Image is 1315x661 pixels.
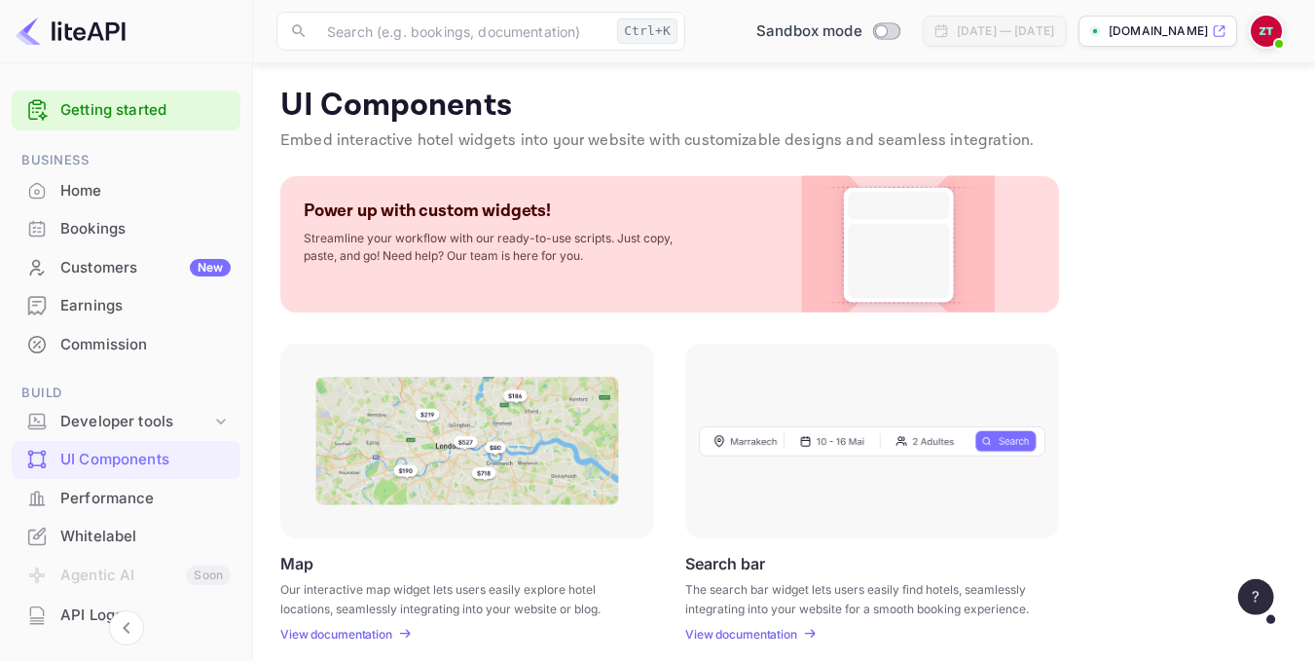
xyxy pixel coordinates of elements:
[60,334,231,356] div: Commission
[12,210,240,246] a: Bookings
[60,257,231,279] div: Customers
[60,295,231,317] div: Earnings
[280,627,398,642] a: View documentation
[12,518,240,556] div: Whitelabel
[12,480,240,518] div: Performance
[1251,16,1282,47] img: Zafer Tepe
[820,176,977,312] img: Custom Widget PNG
[60,99,231,122] a: Getting started
[315,377,619,505] img: Map Frame
[12,172,240,210] div: Home
[12,287,240,325] div: Earnings
[12,91,240,130] div: Getting started
[699,425,1045,457] img: Search Frame
[12,210,240,248] div: Bookings
[60,488,231,510] div: Performance
[280,554,313,572] p: Map
[60,180,231,202] div: Home
[315,12,609,51] input: Search (e.g. bookings, documentation)
[12,287,240,323] a: Earnings
[12,480,240,516] a: Performance
[12,249,240,287] div: CustomersNew
[685,627,797,642] p: View documentation
[12,326,240,362] a: Commission
[109,610,144,645] button: Collapse navigation
[60,526,231,548] div: Whitelabel
[617,18,677,44] div: Ctrl+K
[12,249,240,285] a: CustomersNew
[12,172,240,208] a: Home
[12,441,240,477] a: UI Components
[685,627,803,642] a: View documentation
[12,597,240,633] a: API Logs
[12,441,240,479] div: UI Components
[1109,22,1208,40] p: [DOMAIN_NAME]
[749,20,907,43] div: Switch to Production mode
[60,449,231,471] div: UI Components
[280,129,1288,153] p: Embed interactive hotel widgets into your website with customizable designs and seamless integrat...
[304,200,551,222] p: Power up with custom widgets!
[756,20,862,43] span: Sandbox mode
[60,605,231,627] div: API Logs
[957,22,1054,40] div: [DATE] — [DATE]
[12,326,240,364] div: Commission
[12,518,240,554] a: Whitelabel
[304,230,693,265] p: Streamline your workflow with our ready-to-use scripts. Just copy, paste, and go! Need help? Our ...
[685,554,765,572] p: Search bar
[12,597,240,635] div: API Logs
[12,383,240,404] span: Build
[280,580,630,615] p: Our interactive map widget lets users easily explore hotel locations, seamlessly integrating into...
[16,16,126,47] img: LiteAPI logo
[60,411,211,433] div: Developer tools
[280,627,392,642] p: View documentation
[12,150,240,171] span: Business
[190,259,231,276] div: New
[685,580,1035,615] p: The search bar widget lets users easily find hotels, seamlessly integrating into your website for...
[60,218,231,240] div: Bookings
[12,405,240,439] div: Developer tools
[280,87,1288,126] p: UI Components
